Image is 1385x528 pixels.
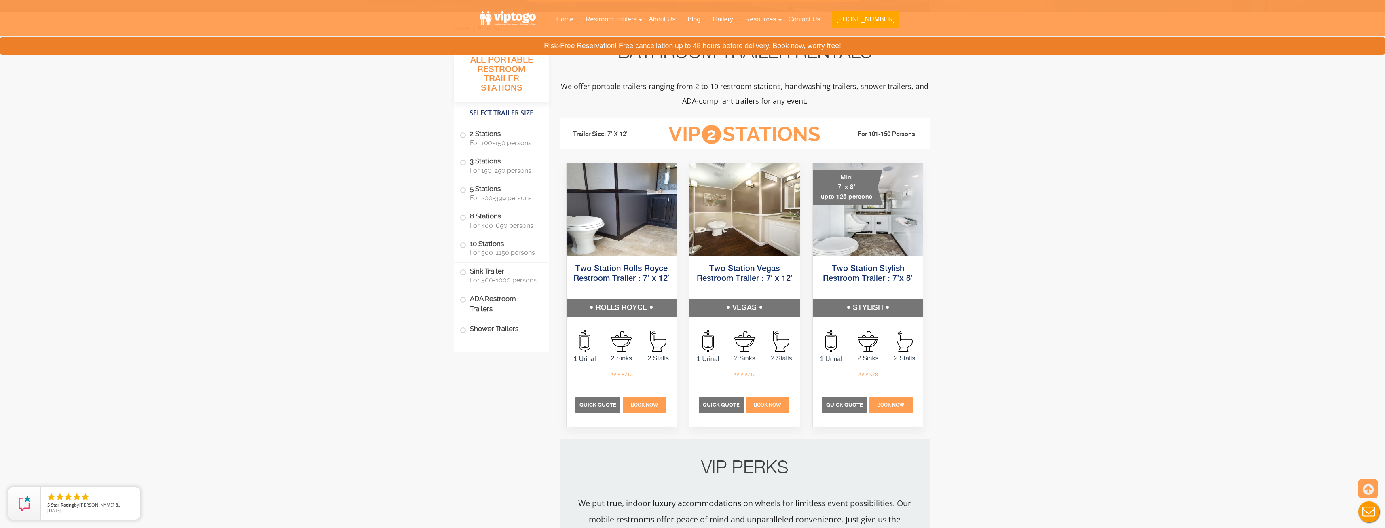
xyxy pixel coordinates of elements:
span: 2 Sinks [726,354,763,363]
span: For 200-399 persons [470,194,539,202]
a: Two Station Vegas Restroom Trailer : 7′ x 12′ [697,265,793,283]
img: Side view of two station restroom trailer with separate doors for males and females [689,163,800,256]
p: We offer portable trailers ranging from 2 to 10 restroom stations, handwashing trailers, shower t... [560,79,930,108]
div: #VIP S78 [855,369,881,380]
span: For 100-150 persons [470,139,539,147]
a: Two Station Stylish Restroom Trailer : 7’x 8′ [823,265,912,283]
span: Book Now [631,402,658,408]
button: [PHONE_NUMBER] [832,11,899,28]
span: 1 Urinal [567,354,603,364]
span: 2 Stalls [886,354,923,363]
a: Gallery [706,11,739,28]
span: 2 Stalls [640,354,677,363]
a: Contact Us [782,11,826,28]
a: Quick Quote [699,401,745,408]
a: About Us [643,11,681,28]
div: Mini 7' x 8' upto 125 persons [813,170,883,205]
span: 2 [702,125,721,144]
a: Book Now [622,401,667,408]
div: #VIP V712 [730,369,759,380]
span: Quick Quote [703,402,740,408]
h5: STYLISH [813,299,923,317]
span: For 400-650 persons [470,222,539,229]
span: 2 Stalls [763,354,800,363]
img: an icon of sink [858,331,878,352]
img: an icon of urinal [702,330,714,352]
img: an icon of sink [611,331,632,352]
label: 8 Stations [460,208,543,233]
li: For 101-150 Persons [833,129,924,139]
li:  [80,492,90,502]
a: Restroom Trailers [579,11,643,28]
span: 1 Urinal [813,354,850,364]
span: [PERSON_NAME] &. [79,502,120,508]
span: Book Now [754,402,781,408]
a: Quick Quote [575,401,622,408]
a: Book Now [745,401,791,408]
img: an icon of sink [734,331,755,352]
h3: All Portable Restroom Trailer Stations [454,53,549,102]
img: Side view of two station restroom trailer with separate doors for males and females [567,163,677,256]
label: 2 Stations [460,125,543,151]
span: Quick Quote [579,402,616,408]
span: Book Now [877,402,905,408]
span: Star Rating [51,502,74,508]
li:  [55,492,65,502]
li: Trailer Size: 7' X 12' [566,122,656,146]
li:  [72,492,82,502]
li:  [47,492,56,502]
h2: Bathroom Trailer Rentals [560,45,930,64]
h5: VEGAS [689,299,800,317]
h5: ROLLS ROYCE [567,299,677,317]
h4: Select Trailer Size [454,106,549,121]
a: Home [550,11,579,28]
span: 5 [47,502,50,508]
a: Blog [681,11,706,28]
img: an icon of stall [650,331,666,352]
a: Quick Quote [822,401,868,408]
img: an icon of urinal [825,330,837,352]
div: #VIP R712 [607,369,636,380]
li:  [63,492,73,502]
label: 5 Stations [460,180,543,206]
span: 2 Sinks [850,354,886,363]
button: Live Chat [1353,496,1385,528]
a: Resources [739,11,782,28]
img: A mini restroom trailer with two separate stations and separate doors for males and females [813,163,923,256]
img: an icon of urinal [579,330,590,352]
span: [DATE] [47,507,61,513]
span: 2 Sinks [603,354,640,363]
label: ADA Restroom Trailers [460,290,543,318]
h2: VIP PERKS [576,460,913,479]
h3: VIP Stations [656,123,833,146]
a: Book Now [868,401,914,408]
label: 3 Stations [460,153,543,178]
a: [PHONE_NUMBER] [826,11,905,32]
label: Sink Trailer [460,263,543,288]
span: For 500-1000 persons [470,276,539,284]
label: 10 Stations [460,235,543,261]
img: Review Rating [17,495,33,511]
span: For 150-250 persons [470,167,539,174]
img: an icon of stall [773,331,789,352]
img: an icon of stall [897,331,913,352]
span: by [47,503,133,508]
span: 1 Urinal [689,354,726,364]
span: Quick Quote [826,402,863,408]
span: For 500-1150 persons [470,249,539,257]
label: Shower Trailers [460,320,543,338]
a: Two Station Rolls Royce Restroom Trailer : 7′ x 12′ [573,265,669,283]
